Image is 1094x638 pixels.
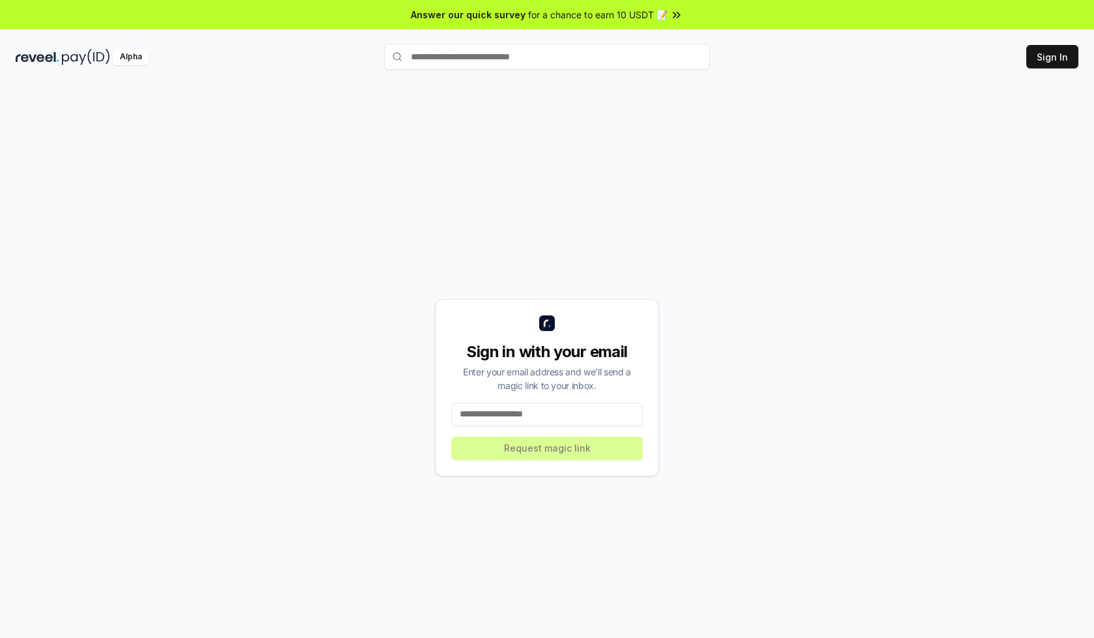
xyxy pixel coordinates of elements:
[62,49,110,65] img: pay_id
[113,49,149,65] div: Alpha
[528,8,667,22] span: for a chance to earn 10 USDT 📝
[16,49,59,65] img: reveel_dark
[539,315,555,331] img: logo_small
[1026,45,1078,68] button: Sign In
[451,365,643,392] div: Enter your email address and we’ll send a magic link to your inbox.
[411,8,526,22] span: Answer our quick survey
[451,341,643,362] div: Sign in with your email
